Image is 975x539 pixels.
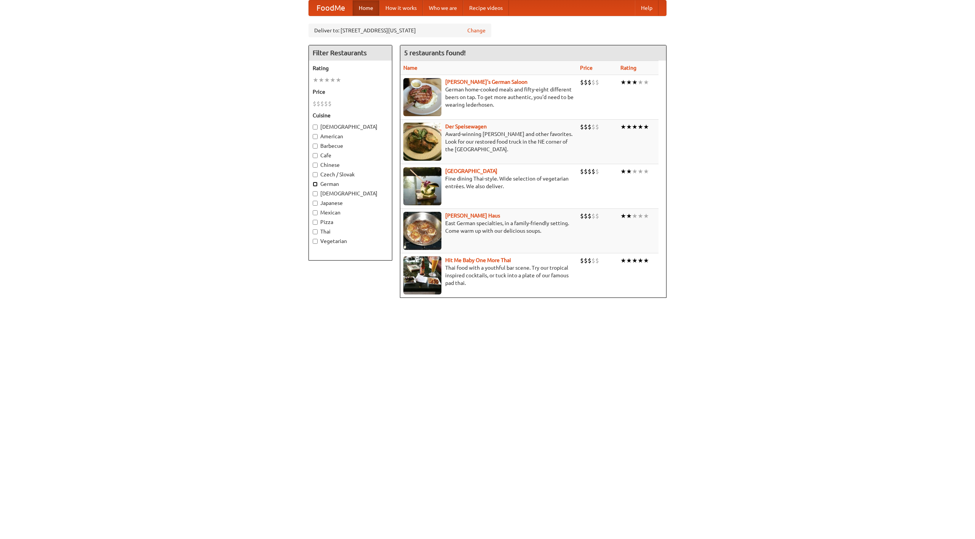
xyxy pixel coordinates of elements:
input: Chinese [313,163,318,168]
li: $ [584,256,588,265]
li: ★ [643,212,649,220]
input: [DEMOGRAPHIC_DATA] [313,191,318,196]
li: $ [595,78,599,86]
input: Japanese [313,201,318,206]
h5: Cuisine [313,112,388,119]
li: ★ [318,76,324,84]
li: $ [588,212,591,220]
li: $ [591,123,595,131]
li: ★ [638,167,643,176]
li: ★ [638,212,643,220]
li: $ [580,256,584,265]
li: ★ [632,167,638,176]
li: ★ [643,123,649,131]
li: ★ [620,212,626,220]
li: ★ [626,167,632,176]
input: American [313,134,318,139]
li: $ [595,212,599,220]
input: Barbecue [313,144,318,149]
li: ★ [620,256,626,265]
label: Mexican [313,209,388,216]
li: $ [588,78,591,86]
a: Change [467,27,486,34]
li: $ [595,256,599,265]
label: Barbecue [313,142,388,150]
a: Der Speisewagen [445,123,487,130]
a: How it works [379,0,423,16]
input: [DEMOGRAPHIC_DATA] [313,125,318,130]
li: $ [320,99,324,108]
label: American [313,133,388,140]
a: Rating [620,65,636,71]
label: Czech / Slovak [313,171,388,178]
input: Thai [313,229,318,234]
input: Mexican [313,210,318,215]
li: $ [591,78,595,86]
label: Japanese [313,199,388,207]
li: ★ [643,256,649,265]
a: [GEOGRAPHIC_DATA] [445,168,497,174]
p: East German specialties, in a family-friendly setting. Come warm up with our delicious soups. [403,219,574,235]
li: ★ [626,78,632,86]
li: ★ [313,76,318,84]
label: Cafe [313,152,388,159]
img: babythai.jpg [403,256,441,294]
li: ★ [336,76,341,84]
b: Hit Me Baby One More Thai [445,257,511,263]
input: Pizza [313,220,318,225]
label: Thai [313,228,388,235]
li: ★ [620,167,626,176]
h5: Rating [313,64,388,72]
h4: Filter Restaurants [309,45,392,61]
li: $ [584,212,588,220]
a: Price [580,65,593,71]
p: Award-winning [PERSON_NAME] and other favorites. Look for our restored food truck in the NE corne... [403,130,574,153]
a: Home [353,0,379,16]
img: kohlhaus.jpg [403,212,441,250]
img: speisewagen.jpg [403,123,441,161]
input: Vegetarian [313,239,318,244]
li: $ [588,123,591,131]
li: $ [595,167,599,176]
input: German [313,182,318,187]
li: ★ [324,76,330,84]
a: [PERSON_NAME]'s German Saloon [445,79,527,85]
li: $ [324,99,328,108]
li: ★ [638,123,643,131]
li: $ [591,256,595,265]
p: German home-cooked meals and fifty-eight different beers on tap. To get more authentic, you'd nee... [403,86,574,109]
h5: Price [313,88,388,96]
a: Help [635,0,659,16]
li: ★ [626,212,632,220]
label: Pizza [313,218,388,226]
li: $ [328,99,332,108]
label: [DEMOGRAPHIC_DATA] [313,123,388,131]
a: [PERSON_NAME] Haus [445,213,500,219]
p: Fine dining Thai-style. Wide selection of vegetarian entrées. We also deliver. [403,175,574,190]
div: Deliver to: [STREET_ADDRESS][US_STATE] [308,24,491,37]
a: FoodMe [309,0,353,16]
li: ★ [632,123,638,131]
li: ★ [620,78,626,86]
li: ★ [638,78,643,86]
li: ★ [643,167,649,176]
li: ★ [638,256,643,265]
input: Czech / Slovak [313,172,318,177]
input: Cafe [313,153,318,158]
li: $ [591,167,595,176]
li: $ [584,167,588,176]
li: $ [316,99,320,108]
li: $ [595,123,599,131]
li: ★ [626,256,632,265]
li: $ [580,167,584,176]
li: $ [584,123,588,131]
li: $ [584,78,588,86]
label: Vegetarian [313,237,388,245]
a: Recipe videos [463,0,509,16]
li: ★ [632,212,638,220]
a: Name [403,65,417,71]
li: $ [580,78,584,86]
p: Thai food with a youthful bar scene. Try our tropical inspired cocktails, or tuck into a plate of... [403,264,574,287]
li: ★ [330,76,336,84]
